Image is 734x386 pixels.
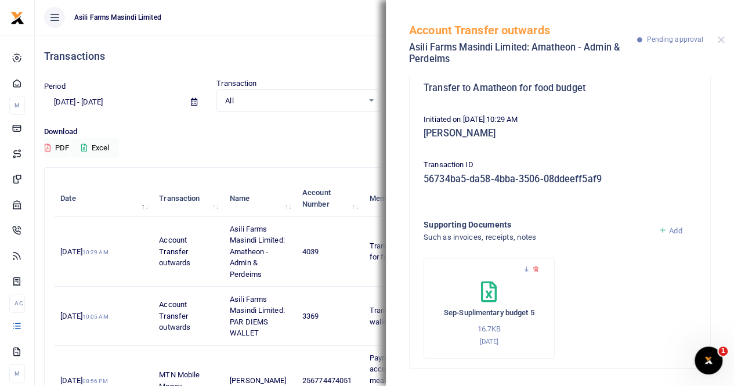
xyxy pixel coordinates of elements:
[717,36,725,44] button: Close
[296,181,363,217] th: Account Number: activate to sort column ascending
[436,323,543,336] p: 16.7KB
[424,159,696,171] p: Transaction ID
[424,231,649,244] h4: Such as invoices, receipts, notes
[302,312,319,320] span: 3369
[370,241,443,262] span: Transfer to Amatheon for food budget
[44,50,725,63] h4: Transactions
[9,294,25,313] li: Ac
[60,376,107,385] span: [DATE]
[10,11,24,25] img: logo-small
[54,181,153,217] th: Date: activate to sort column descending
[230,376,286,385] span: [PERSON_NAME]
[424,128,696,139] h5: [PERSON_NAME]
[60,312,108,320] span: [DATE]
[225,95,363,107] span: All
[479,337,498,345] small: [DATE]
[153,181,223,217] th: Transaction: activate to sort column ascending
[44,81,66,92] label: Period
[718,347,728,356] span: 1
[44,92,182,112] input: select period
[659,226,682,235] a: Add
[424,218,649,231] h4: Supporting Documents
[223,181,296,217] th: Name: activate to sort column ascending
[44,138,70,158] button: PDF
[82,249,109,255] small: 10:29 AM
[436,308,543,318] h6: Sep-Suplimentary budget 5
[9,96,25,115] li: M
[70,12,166,23] span: Asili Farms Masindi Limited
[60,247,108,256] span: [DATE]
[424,114,696,126] p: Initiated on [DATE] 10:29 AM
[409,42,637,64] h5: Asili Farms Masindi Limited: Amatheon - Admin & Perdeims
[230,225,285,279] span: Asili Farms Masindi Limited: Amatheon - Admin & Perdeims
[646,35,703,44] span: Pending approval
[424,82,696,94] h5: Transfer to Amatheon for food budget
[44,126,725,138] p: Download
[159,236,190,267] span: Account Transfer outwards
[230,295,285,338] span: Asili Farms Masindi Limited: PAR DIEMS WALLET
[695,347,722,374] iframe: Intercom live chat
[159,300,190,331] span: Account Transfer outwards
[669,226,682,235] span: Add
[10,13,24,21] a: logo-small logo-large logo-large
[370,306,436,326] span: Transfer to Perdium wallet
[9,364,25,383] li: M
[302,247,319,256] span: 4039
[424,174,696,185] h5: 56734ba5-da58-4bba-3506-08ddeeff5af9
[216,78,256,89] label: Transaction
[424,258,555,359] div: Sep-Suplimentary budget 5
[363,181,453,217] th: Memo: activate to sort column ascending
[409,23,637,37] h5: Account Transfer outwards
[71,138,119,158] button: Excel
[82,378,108,384] small: 08:56 PM
[82,313,109,320] small: 10:05 AM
